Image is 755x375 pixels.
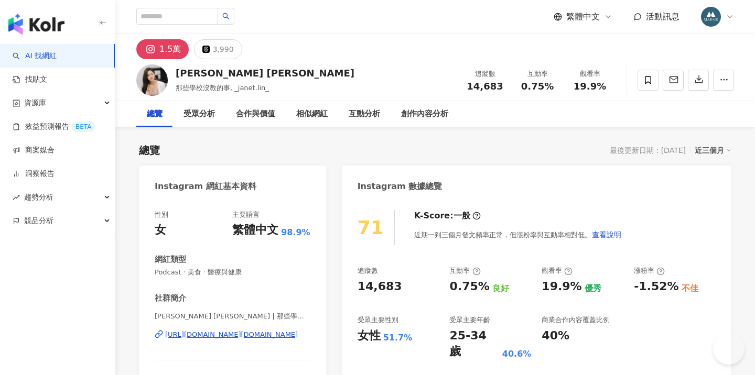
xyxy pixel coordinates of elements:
span: 查看說明 [592,230,621,239]
span: 繁體中文 [566,11,600,23]
div: 相似網紅 [296,108,328,120]
div: Instagram 數據總覽 [358,181,443,192]
div: 追蹤數 [465,69,505,79]
div: 女性 [358,328,381,344]
a: 洞察報告 [13,169,55,179]
span: search [222,13,230,20]
div: 40% [542,328,569,344]
div: 最後更新日期：[DATE] [610,146,686,155]
span: [PERSON_NAME] [PERSON_NAME] | 那些學校沒教的事🎤 | _janet.lin_ [155,312,310,321]
div: 71 [358,217,384,238]
div: 受眾分析 [184,108,215,120]
div: 性別 [155,210,168,219]
a: 商案媒合 [13,145,55,156]
img: 358735463_652854033541749_1509380869568117342_n.jpg [701,7,721,27]
div: 3,990 [212,42,233,57]
div: 1.5萬 [159,42,181,57]
div: 互動率 [517,69,557,79]
span: 98.9% [281,227,310,238]
div: 商業合作內容覆蓋比例 [542,315,610,325]
div: 受眾主要性別 [358,315,398,325]
iframe: Help Scout Beacon - Open [713,333,745,365]
button: 3,990 [194,39,242,59]
img: KOL Avatar [136,64,168,96]
div: [PERSON_NAME] [PERSON_NAME] [176,67,354,80]
div: 良好 [492,283,509,294]
div: 主要語言 [232,210,260,219]
a: 效益預測報告BETA [13,122,95,132]
div: 受眾主要年齡 [449,315,490,325]
span: 19.9% [574,81,606,92]
span: Podcast · 美食 · 醫療與健康 [155,268,310,277]
div: 總覽 [139,143,160,158]
div: K-Score : [414,210,481,222]
div: 19.9% [542,279,581,295]
div: 創作內容分析 [401,108,448,120]
div: [URL][DOMAIN_NAME][DOMAIN_NAME] [165,330,298,339]
div: 網紅類型 [155,254,186,265]
div: 51.7% [383,332,413,344]
span: 趨勢分析 [24,185,53,209]
div: 女 [155,222,166,238]
div: 一般 [454,210,470,222]
button: 查看說明 [591,224,622,245]
span: rise [13,194,20,201]
div: 互動率 [449,266,480,275]
button: 1.5萬 [136,39,189,59]
div: 漲粉率 [634,266,665,275]
div: 社群簡介 [155,293,186,304]
div: 追蹤數 [358,266,378,275]
div: 0.75% [449,279,489,295]
div: 觀看率 [570,69,610,79]
a: searchAI 找網紅 [13,51,57,61]
a: [URL][DOMAIN_NAME][DOMAIN_NAME] [155,330,310,339]
div: 合作與價值 [236,108,275,120]
div: 互動分析 [349,108,380,120]
div: 近三個月 [695,144,731,157]
span: 資源庫 [24,91,46,115]
div: 14,683 [358,279,402,295]
div: 25-34 歲 [449,328,499,360]
div: 40.6% [502,348,532,360]
div: -1.52% [634,279,678,295]
span: 那些學校沒教的事, _janet.lin_ [176,84,269,92]
div: 近期一到三個月發文頻率正常，但漲粉率與互動率相對低。 [414,224,622,245]
a: 找貼文 [13,74,47,85]
span: 競品分析 [24,209,53,233]
div: 總覽 [147,108,163,120]
div: 繁體中文 [232,222,278,238]
div: 觀看率 [542,266,573,275]
img: logo [8,14,64,35]
span: 0.75% [521,81,554,92]
span: 活動訊息 [646,12,679,21]
div: 優秀 [585,283,601,294]
div: 不佳 [682,283,698,294]
div: Instagram 網紅基本資料 [155,181,256,192]
span: 14,683 [467,81,503,92]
